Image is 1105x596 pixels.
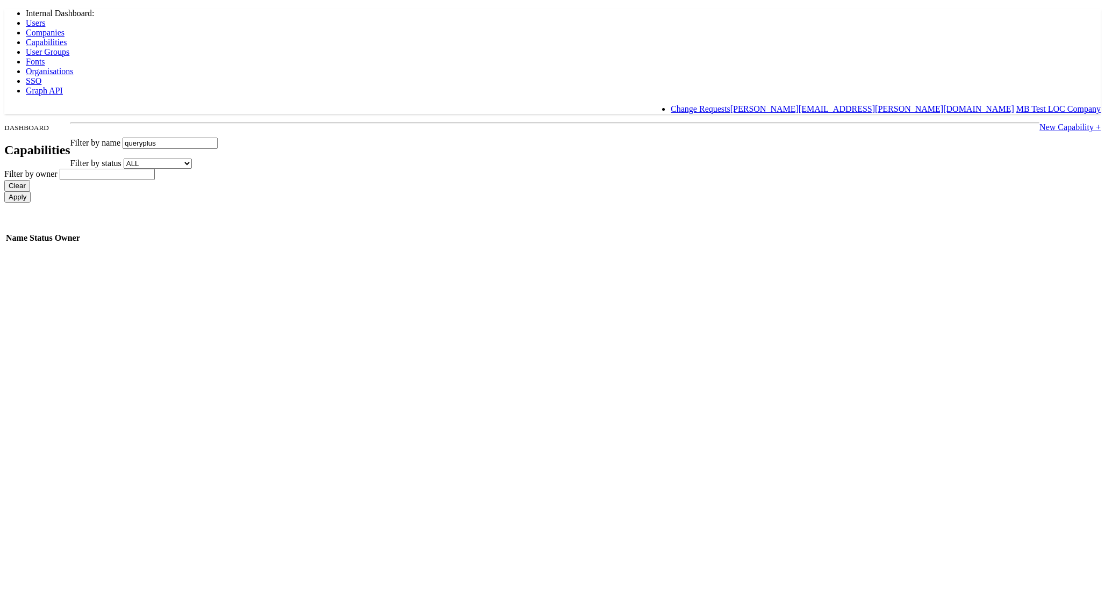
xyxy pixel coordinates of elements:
th: Owner [54,233,81,243]
span: Filter by name [70,138,120,147]
input: Apply [4,191,31,203]
a: Capabilities [26,38,67,47]
span: Filter by owner [4,169,58,178]
a: Companies [26,28,64,37]
input: Clear [4,180,30,191]
small: DASHBOARD [4,124,49,132]
a: Organisations [26,67,74,76]
a: MB Test LOC Company [1016,104,1101,113]
h2: Capabilities [4,143,70,157]
a: New Capability + [1039,123,1101,132]
a: Graph API [26,86,63,95]
a: Fonts [26,57,45,66]
a: SSO [26,76,41,85]
a: Change Requests [671,104,730,113]
a: User Groups [26,47,69,56]
th: Name [5,233,28,243]
a: [PERSON_NAME][EMAIL_ADDRESS][PERSON_NAME][DOMAIN_NAME] [730,104,1014,113]
a: Users [26,18,45,27]
span: Filter by status [70,159,121,168]
th: Status [29,233,53,243]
